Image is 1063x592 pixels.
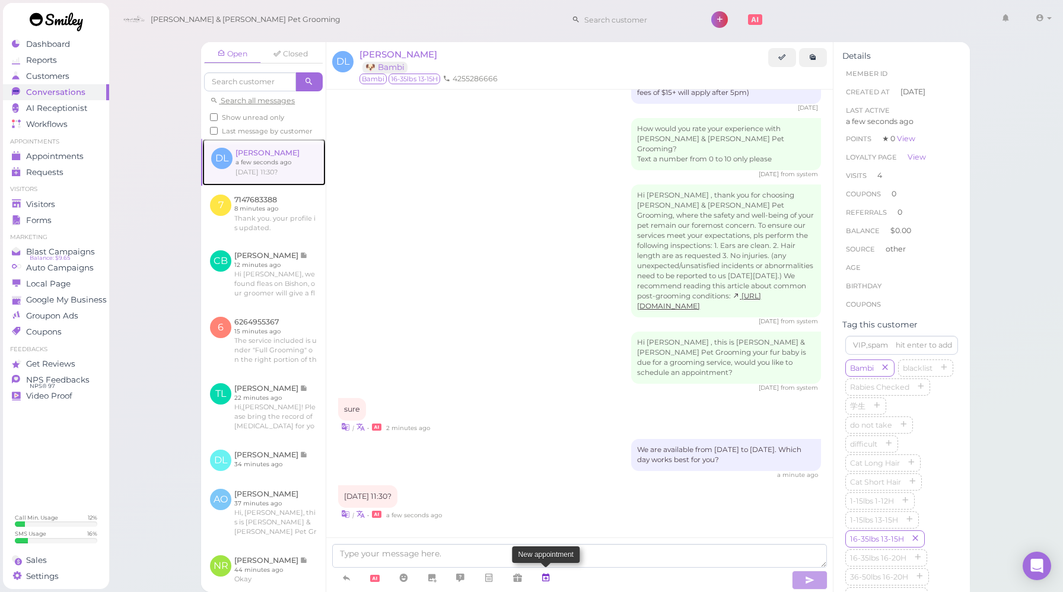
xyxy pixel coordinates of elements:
a: Appointments [3,148,109,164]
a: Sales [3,552,109,568]
span: from system [781,384,818,392]
span: Balance [846,227,881,235]
span: Groupon Ads [26,311,78,321]
span: Cat Short Hair [848,478,903,486]
input: VIP,spam [845,336,958,355]
div: [DATE] 11:30? [338,485,397,508]
li: Appointments [3,138,109,146]
a: Forms [3,212,109,228]
span: ★ 0 [882,134,915,143]
i: | [352,511,354,519]
span: Visitors [26,199,55,209]
span: 1-15lbs 1-12H [848,496,896,505]
a: NPS Feedbacks NPS® 97 [3,372,109,388]
span: Forms [26,215,52,225]
span: Coupons [846,300,881,308]
span: Blast Campaigns [26,247,95,257]
span: 09/06/2025 11:05am [386,424,430,432]
a: Video Proof [3,388,109,404]
li: 0 [842,203,961,222]
span: Appointments [26,151,84,161]
span: Customers [26,71,69,81]
span: 16-35lbs 13-15H [389,74,440,84]
span: Cat Long Hair [848,459,902,467]
a: Google My Business [3,292,109,308]
span: Referrals [846,208,887,217]
span: Visits [846,171,867,180]
span: Settings [26,571,59,581]
div: Tag this customer [842,320,961,330]
div: 12 % [88,514,97,521]
div: hit enter to add [896,340,952,351]
span: 学生 [848,402,868,410]
a: Get Reviews [3,356,109,372]
a: Groupon Ads [3,308,109,324]
span: [PERSON_NAME] [359,49,437,60]
a: Workflows [3,116,109,132]
input: Search customer [204,72,296,91]
div: How would you rate your experience with [PERSON_NAME] & [PERSON_NAME] Pet Grooming? Text a number... [631,118,821,170]
span: Bambi [359,74,387,84]
li: Marketing [3,233,109,241]
a: [PERSON_NAME] 🐶 Bambi [359,49,437,72]
span: Video Proof [26,391,72,401]
a: AI Receptionist [3,100,109,116]
span: Birthday [846,282,881,290]
a: 🐶 Bambi [362,62,408,73]
span: Points [846,135,871,143]
span: Rabies Checked [848,383,912,392]
span: Coupons [846,190,881,198]
a: Conversations [3,84,109,100]
a: Blast Campaigns Balance: $9.65 [3,244,109,260]
span: Bambi [848,364,876,373]
span: 08/26/2025 12:30pm [759,384,781,392]
input: Last message by customer [210,127,218,135]
span: NPS® 97 [30,381,55,391]
span: $0.00 [890,226,911,235]
span: 09/06/2025 11:06am [777,471,818,479]
span: 07/07/2025 05:25pm [759,317,781,325]
a: Auto Campaigns [3,260,109,276]
div: Open Intercom Messenger [1023,552,1051,580]
a: Requests [3,164,109,180]
a: Visitors [3,196,109,212]
span: Requests [26,167,63,177]
input: Search customer [580,10,695,29]
div: • [338,508,821,520]
li: Feedbacks [3,345,109,354]
span: do not take [848,421,895,429]
div: Hi [PERSON_NAME] , thank you for choosing [PERSON_NAME] & [PERSON_NAME] Pet Grooming, where the s... [631,184,821,317]
a: Settings [3,568,109,584]
a: View [897,134,915,143]
span: Local Page [26,279,71,289]
span: Source [846,245,875,253]
span: difficult [848,440,880,448]
span: from system [781,170,818,178]
span: blacklist [900,364,935,373]
a: Open [204,45,261,63]
span: Balance: $9.65 [30,253,70,263]
span: [PERSON_NAME] & [PERSON_NAME] Pet Grooming [151,3,340,36]
span: DL [332,51,354,72]
span: Last message by customer [222,127,313,135]
a: Dashboard [3,36,109,52]
div: We are available from [DATE] to [DATE]. Which day works best for you? [631,439,821,471]
span: 07/07/2025 03:26pm [759,170,781,178]
li: other [842,240,961,259]
span: Sales [26,555,47,565]
div: • [338,421,821,433]
span: Google My Business [26,295,107,305]
span: from system [781,317,818,325]
a: Customers [3,68,109,84]
span: [DATE] [900,87,925,97]
i: | [352,424,354,432]
span: Dashboard [26,39,70,49]
span: Get Reviews [26,359,75,369]
span: Member ID [846,69,887,78]
a: Local Page [3,276,109,292]
span: Auto Campaigns [26,263,94,273]
span: 16-35lbs 16-20H [848,553,909,562]
li: 4 [842,166,961,185]
li: 0 [842,184,961,203]
span: 36-50lbs 16-20H [848,572,911,581]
